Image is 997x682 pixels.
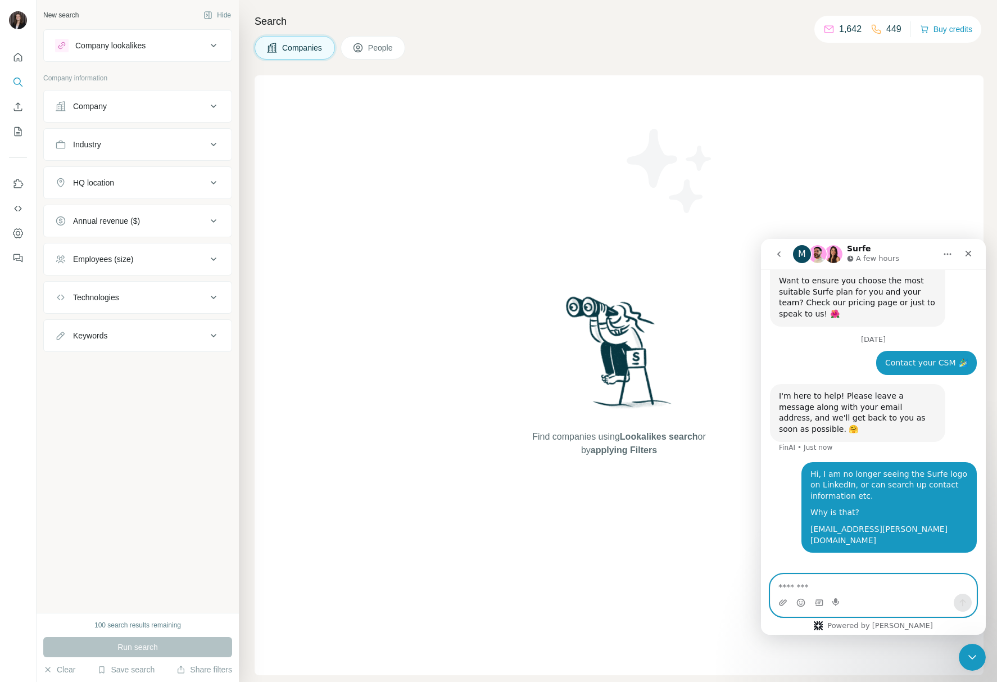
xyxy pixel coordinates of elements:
[620,432,698,441] span: Lookalikes search
[9,198,27,219] button: Use Surfe API
[368,42,394,53] span: People
[73,292,119,303] div: Technologies
[9,11,27,29] img: Avatar
[44,169,232,196] button: HQ location
[591,445,657,455] span: applying Filters
[44,246,232,273] button: Employees (size)
[9,72,27,92] button: Search
[43,10,79,20] div: New search
[255,13,984,29] h4: Search
[839,22,862,36] p: 1,642
[44,284,232,311] button: Technologies
[761,239,986,635] iframe: Intercom live chat
[282,42,323,53] span: Companies
[886,22,901,36] p: 449
[73,254,133,265] div: Employees (size)
[9,47,27,67] button: Quick start
[73,330,107,341] div: Keywords
[44,93,232,120] button: Company
[94,620,181,630] div: 100 search results remaining
[196,7,239,24] button: Hide
[9,248,27,268] button: Feedback
[97,664,155,675] button: Save search
[44,131,232,158] button: Industry
[9,97,27,117] button: Enrich CSV
[44,207,232,234] button: Annual revenue ($)
[619,120,720,222] img: Surfe Illustration - Stars
[44,32,232,59] button: Company lookalikes
[43,664,75,675] button: Clear
[529,430,709,457] span: Find companies using or by
[959,644,986,671] iframe: Intercom live chat
[73,177,114,188] div: HQ location
[73,215,140,227] div: Annual revenue ($)
[920,21,972,37] button: Buy credits
[75,40,146,51] div: Company lookalikes
[44,322,232,349] button: Keywords
[176,664,232,675] button: Share filters
[73,139,101,150] div: Industry
[9,223,27,243] button: Dashboard
[561,293,678,419] img: Surfe Illustration - Woman searching with binoculars
[9,121,27,142] button: My lists
[9,174,27,194] button: Use Surfe on LinkedIn
[73,101,107,112] div: Company
[43,73,232,83] p: Company information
